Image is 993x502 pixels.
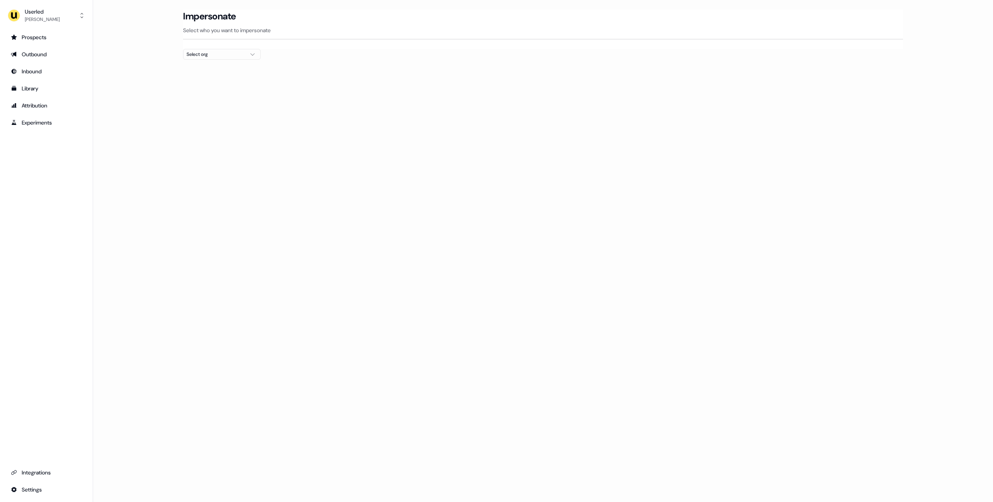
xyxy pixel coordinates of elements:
[11,33,82,41] div: Prospects
[11,50,82,58] div: Outbound
[6,48,86,61] a: Go to outbound experience
[6,483,86,496] a: Go to integrations
[6,99,86,112] a: Go to attribution
[6,116,86,129] a: Go to experiments
[183,49,261,60] button: Select org
[11,119,82,126] div: Experiments
[187,50,245,58] div: Select org
[11,469,82,476] div: Integrations
[183,26,903,34] p: Select who you want to impersonate
[11,102,82,109] div: Attribution
[25,16,60,23] div: [PERSON_NAME]
[6,6,86,25] button: Userled[PERSON_NAME]
[6,31,86,43] a: Go to prospects
[25,8,60,16] div: Userled
[11,68,82,75] div: Inbound
[6,82,86,95] a: Go to templates
[11,85,82,92] div: Library
[11,486,82,493] div: Settings
[183,10,236,22] h3: Impersonate
[6,65,86,78] a: Go to Inbound
[6,466,86,479] a: Go to integrations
